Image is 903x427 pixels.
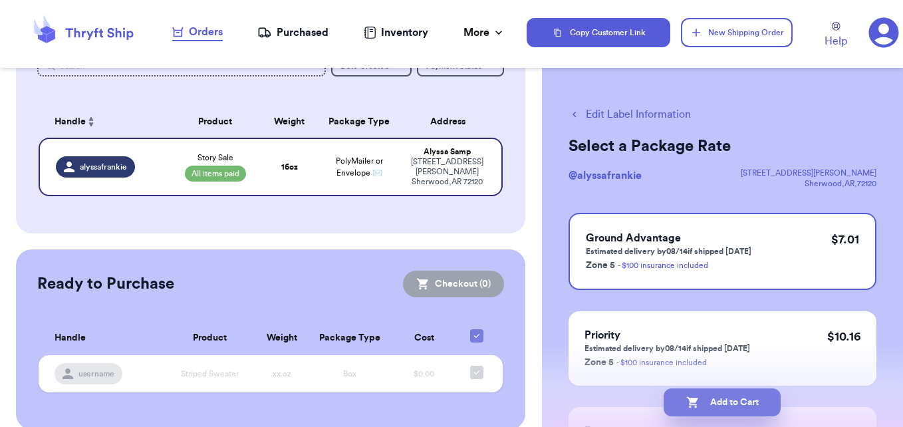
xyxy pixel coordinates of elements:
[317,106,401,138] th: Package Type
[86,114,96,130] button: Sort ascending
[169,106,262,138] th: Product
[825,33,847,49] span: Help
[616,358,707,366] a: - $100 insurance included
[55,331,86,345] span: Handle
[584,358,614,367] span: Zone 5
[78,368,114,379] span: username
[741,168,876,178] div: [STREET_ADDRESS][PERSON_NAME]
[584,343,750,354] p: Estimated delivery by 08/14 if shipped [DATE]
[586,261,615,270] span: Zone 5
[463,25,505,41] div: More
[336,157,383,177] span: PolyMailer or Envelope ✉️
[825,22,847,49] a: Help
[527,18,670,47] button: Copy Customer Link
[401,106,503,138] th: Address
[409,157,486,187] div: [STREET_ADDRESS][PERSON_NAME] Sherwood , AR 72120
[390,321,458,355] th: Cost
[569,136,876,157] h2: Select a Package Rate
[569,170,642,181] span: @ alyssafrankie
[55,115,86,129] span: Handle
[664,388,781,416] button: Add to Cart
[409,147,486,157] div: Alyssa Samp
[403,271,504,297] button: Checkout (0)
[414,370,434,378] span: $0.00
[80,162,127,172] span: alyssafrankie
[741,178,876,189] div: Sherwood , AR , 72120
[197,152,233,163] span: Story Sale
[255,321,309,355] th: Weight
[827,327,860,346] p: $ 10.16
[273,370,291,378] span: xx oz
[681,18,793,47] button: New Shipping Order
[281,163,298,171] strong: 16 oz
[261,106,317,138] th: Weight
[165,321,255,355] th: Product
[37,273,174,295] h2: Ready to Purchase
[309,321,390,355] th: Package Type
[181,370,239,378] span: Striped Sweater
[185,166,246,182] span: All items paid
[364,25,428,41] a: Inventory
[618,261,708,269] a: - $100 insurance included
[868,17,899,48] a: 3
[569,106,691,122] button: Edit Label Information
[586,233,681,243] span: Ground Advantage
[831,230,859,249] p: $ 7.01
[172,24,223,41] a: Orders
[343,370,356,378] span: Box
[586,246,751,257] p: Estimated delivery by 08/14 if shipped [DATE]
[257,25,328,41] a: Purchased
[172,24,223,40] div: Orders
[584,330,620,341] span: Priority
